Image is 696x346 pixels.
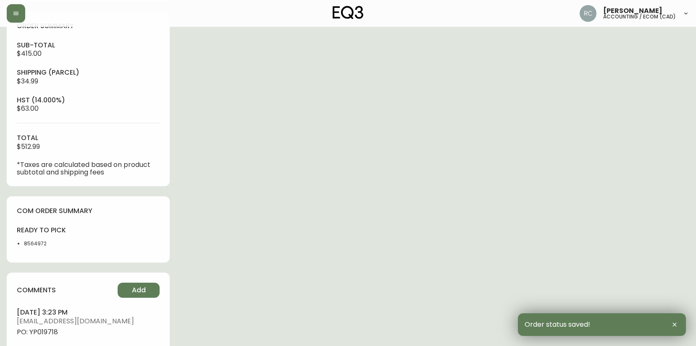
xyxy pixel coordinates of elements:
span: $34.99 [17,76,38,86]
span: $512.99 [17,142,40,151]
h4: total [17,133,160,143]
h4: ready to pick [17,226,83,235]
h4: [DATE] 3:23 pm [17,308,160,317]
h4: comments [17,286,56,295]
img: f4ba4e02bd060be8f1386e3ca455bd0e [580,5,596,22]
h4: hst (14.000%) [17,96,160,105]
li: 8564972 [24,240,83,247]
span: Order status saved! [525,321,590,328]
span: [EMAIL_ADDRESS][DOMAIN_NAME] [17,317,160,325]
h4: com order summary [17,206,160,216]
span: $63.00 [17,104,39,113]
h5: accounting / ecom (cad) [603,14,676,19]
h4: sub-total [17,41,160,50]
span: $415.00 [17,49,42,58]
img: logo [333,6,364,19]
p: *Taxes are calculated based on product subtotal and shipping fees [17,161,160,176]
span: Add [132,286,146,295]
button: Add [118,283,160,298]
h4: Shipping ( Parcel ) [17,68,160,77]
span: [PERSON_NAME] [603,8,662,14]
span: PO: YP019718 [17,328,160,336]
